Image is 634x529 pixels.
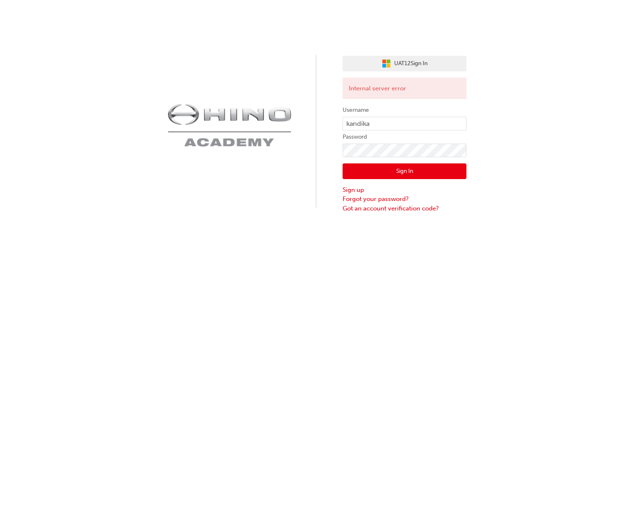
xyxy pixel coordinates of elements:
[343,56,466,71] button: UAT12Sign In
[343,117,466,131] input: Username
[343,105,466,115] label: Username
[343,78,466,99] div: Internal server error
[394,59,428,68] span: UAT12 Sign In
[343,185,466,195] a: Sign up
[343,194,466,204] a: Forgot your password?
[343,204,466,213] a: Got an account verification code?
[343,132,466,142] label: Password
[168,104,291,146] img: hinoacademy
[343,163,466,179] button: Sign In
